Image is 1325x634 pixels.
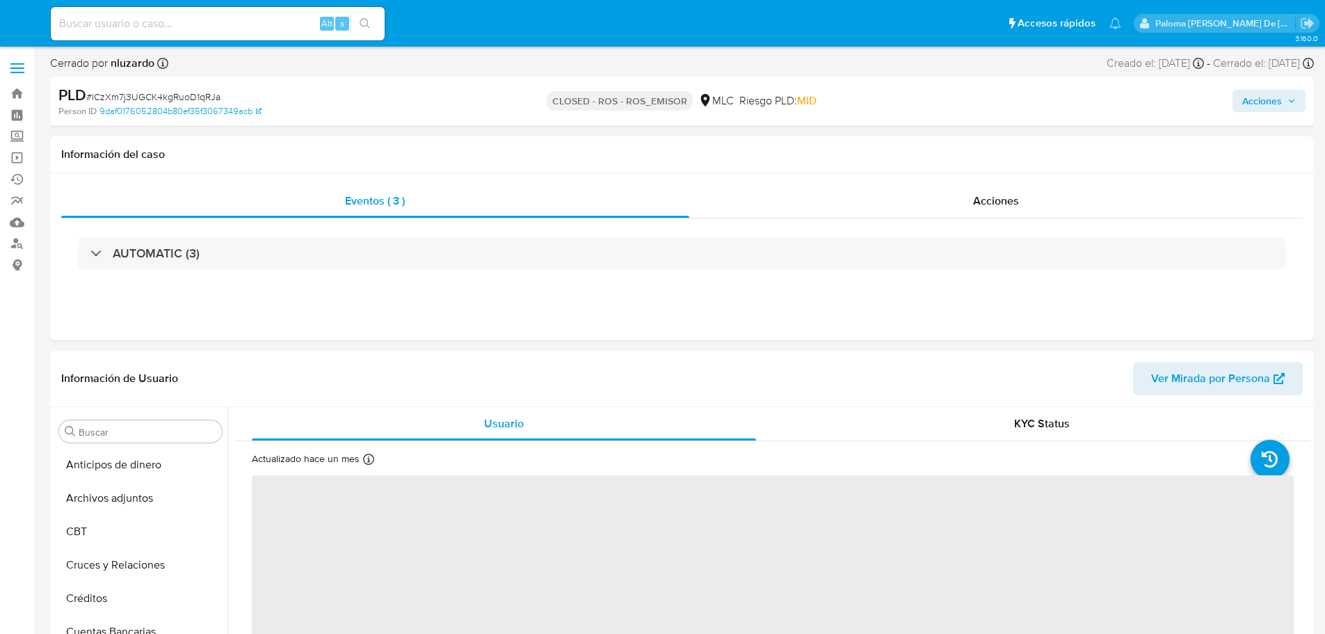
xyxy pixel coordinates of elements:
span: s [340,17,344,30]
div: AUTOMATIC (3) [78,237,1286,269]
span: Acciones [973,193,1019,209]
span: Acciones [1242,90,1282,112]
div: Cerrado el: [DATE] [1213,56,1314,71]
button: Archivos adjuntos [54,482,227,515]
h1: Información de Usuario [61,372,178,386]
b: nluzardo [108,55,154,71]
b: PLD [58,84,86,106]
div: MLC [698,93,734,109]
button: Anticipos de dinero [54,448,227,482]
p: Actualizado hace un mes [252,452,360,466]
span: Usuario [484,415,524,431]
button: CBT [54,515,227,548]
button: Ver Mirada por Persona [1133,362,1303,395]
span: MID [797,93,817,109]
a: Notificaciones [1109,17,1121,29]
button: search-icon [351,14,379,33]
p: paloma.falcondesoto@mercadolibre.cl [1155,17,1296,30]
span: KYC Status [1014,415,1070,431]
span: # lCzXm7j3UGCK4kgRuoD1qRJa [86,90,220,104]
h3: AUTOMATIC (3) [113,246,200,261]
button: Créditos [54,582,227,615]
span: Eventos ( 3 ) [345,193,405,209]
span: - [1207,56,1210,71]
a: Salir [1300,16,1315,31]
button: Buscar [65,426,76,437]
button: Cruces y Relaciones [54,548,227,582]
div: Creado el: [DATE] [1107,56,1204,71]
span: Riesgo PLD: [739,93,817,109]
p: CLOSED - ROS - ROS_EMISOR [547,91,693,111]
input: Buscar [79,426,216,438]
span: Cerrado por [50,56,154,71]
b: Person ID [58,105,97,118]
button: Acciones [1232,90,1306,112]
h1: Información del caso [61,148,1303,161]
span: Accesos rápidos [1018,16,1095,31]
input: Buscar usuario o caso... [51,15,385,33]
span: Alt [321,17,332,30]
a: 9daf0176052804b80ef35f3067349acb [99,105,262,118]
span: Ver Mirada por Persona [1151,362,1270,395]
